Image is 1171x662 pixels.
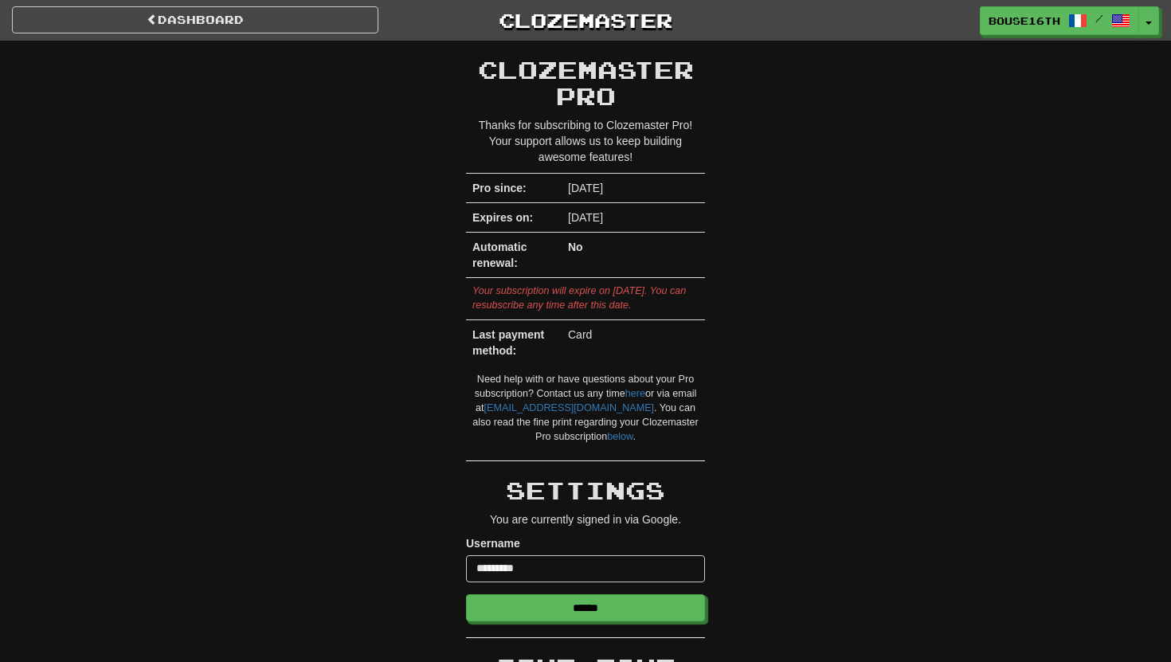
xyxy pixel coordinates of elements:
[472,182,527,194] strong: Pro since:
[466,57,705,109] h2: Clozemaster Pro
[472,328,544,357] strong: Last payment method:
[1095,13,1103,24] span: /
[466,535,520,551] label: Username
[402,6,769,34] a: Clozemaster
[472,241,527,269] strong: Automatic renewal:
[625,388,645,399] a: here
[466,477,705,503] h2: Settings
[466,117,705,165] p: Thanks for subscribing to Clozemaster Pro! Your support allows us to keep building awesome features!
[568,241,583,253] strong: No
[466,373,705,445] div: Need help with or have questions about your Pro subscription? Contact us any time or via email at...
[472,284,699,313] div: Your subscription will expire on [DATE]. You can resubscribe any time after this date.
[980,6,1139,35] a: bouse16th /
[562,319,705,365] td: Card
[484,402,654,413] a: [EMAIL_ADDRESS][DOMAIN_NAME]
[989,14,1060,28] span: bouse16th
[562,203,705,233] td: [DATE]
[12,6,378,33] a: Dashboard
[562,174,705,203] td: [DATE]
[466,511,705,527] p: You are currently signed in via Google.
[472,211,533,224] strong: Expires on:
[607,431,632,442] a: below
